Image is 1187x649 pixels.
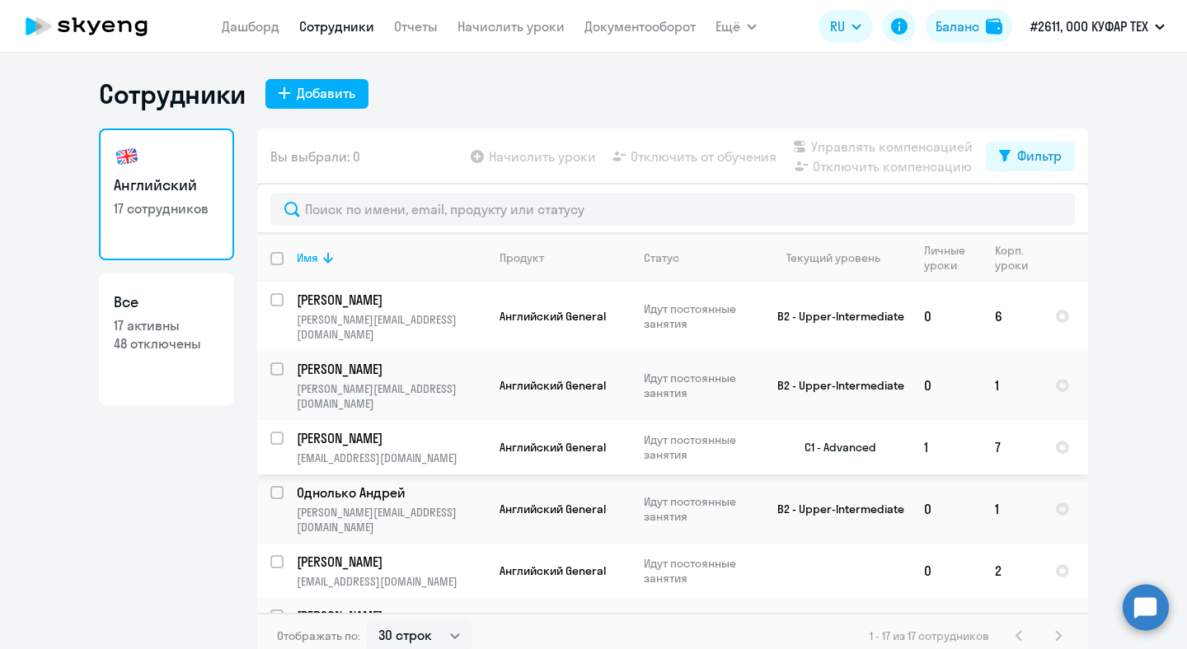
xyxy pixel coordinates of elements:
button: RU [819,10,873,43]
p: [PERSON_NAME] [297,360,483,378]
div: Добавить [297,83,355,103]
div: Продукт [500,250,630,265]
td: 6 [982,282,1042,351]
h3: Английский [114,175,219,196]
a: Однолько Андрей [297,483,486,502]
span: Английский General [500,563,606,578]
p: 48 отключены [114,334,219,353]
a: Документооборот [584,18,696,35]
p: [PERSON_NAME] [297,553,483,571]
p: Однолько Андрей [297,483,483,502]
div: Имя [297,250,486,265]
a: [PERSON_NAME] [297,360,486,378]
td: B2 - Upper-Intermediate [758,351,911,420]
a: Дашборд [222,18,279,35]
input: Поиск по имени, email, продукту или статусу [270,193,1075,226]
td: B2 - Upper-Intermediate [758,282,911,351]
span: RU [830,16,845,36]
div: Личные уроки [924,243,981,273]
p: Идут постоянные занятия [644,301,757,331]
img: english [114,143,140,170]
a: [PERSON_NAME] [297,607,486,625]
p: [EMAIL_ADDRESS][DOMAIN_NAME] [297,574,486,589]
td: 1 [911,420,982,474]
span: Английский General [500,309,606,324]
td: 1 [982,474,1042,544]
img: balance [986,18,1002,35]
td: 7 [982,420,1042,474]
a: [PERSON_NAME] [297,429,486,447]
a: Отчеты [394,18,438,35]
td: 0 [911,474,982,544]
button: Балансbalance [926,10,1012,43]
a: [PERSON_NAME] [297,553,486,571]
button: #2611, ООО КУФАР ТЕХ [1022,7,1173,46]
span: Вы выбрали: 0 [270,147,360,166]
p: 17 активны [114,316,219,334]
div: Имя [297,250,318,265]
span: Ещё [715,16,740,36]
p: #2611, ООО КУФАР ТЕХ [1030,16,1148,36]
p: [EMAIL_ADDRESS][DOMAIN_NAME] [297,451,486,465]
p: 17 сотрудников [114,199,219,217]
div: Статус [644,250,757,265]
td: 2 [982,544,1042,598]
p: [PERSON_NAME][EMAIL_ADDRESS][DOMAIN_NAME] [297,381,486,411]
span: Английский General [500,440,606,455]
button: Ещё [715,10,757,43]
div: Текущий уровень [786,250,880,265]
h1: Сотрудники [99,77,246,110]
a: Английский17 сотрудников [99,128,234,260]
td: 0 [911,351,982,420]
td: C1 - Advanced [758,420,911,474]
div: Продукт [500,250,544,265]
p: Идут постоянные занятия [644,610,757,640]
p: [PERSON_NAME][EMAIL_ADDRESS][DOMAIN_NAME] [297,312,486,342]
span: 1 - 17 из 17 сотрудников [870,628,989,643]
a: [PERSON_NAME] [297,291,486,309]
span: Отображать по: [277,628,360,643]
div: Баланс [936,16,979,36]
p: [PERSON_NAME] [297,607,483,625]
a: Все17 активны48 отключены [99,273,234,405]
h3: Все [114,292,219,313]
a: Сотрудники [299,18,374,35]
p: [PERSON_NAME] [297,291,483,309]
p: Идут постоянные занятия [644,432,757,462]
p: Идут постоянные занятия [644,556,757,586]
span: Английский General [500,378,606,393]
div: Текущий уровень [771,250,910,265]
p: Идут постоянные занятия [644,494,757,524]
div: Фильтр [1017,146,1062,166]
div: Личные уроки [924,243,970,273]
span: Английский General [500,502,606,516]
p: Идут постоянные занятия [644,371,757,400]
div: Корп. уроки [995,243,1041,273]
p: [PERSON_NAME] [297,429,483,447]
div: Корп. уроки [995,243,1030,273]
p: [PERSON_NAME][EMAIL_ADDRESS][DOMAIN_NAME] [297,505,486,535]
button: Добавить [265,79,368,109]
td: B2 - Upper-Intermediate [758,474,911,544]
td: 0 [911,544,982,598]
button: Фильтр [986,142,1075,171]
td: 0 [911,282,982,351]
td: 1 [982,351,1042,420]
a: Начислить уроки [457,18,565,35]
div: Статус [644,250,679,265]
